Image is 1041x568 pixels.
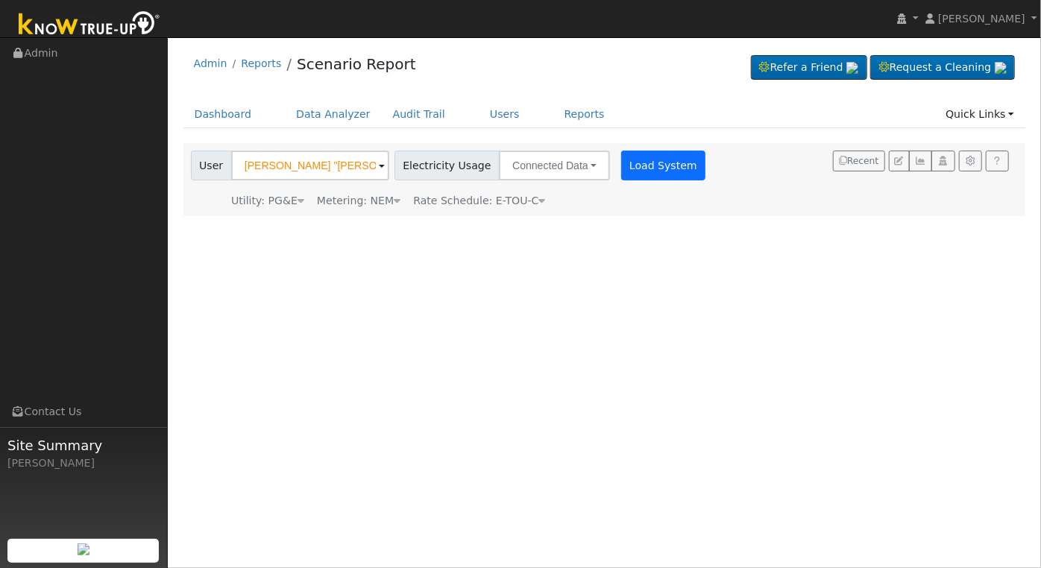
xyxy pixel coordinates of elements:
span: [PERSON_NAME] [938,13,1025,25]
a: Scenario Report [297,55,416,73]
span: Electricity Usage [394,151,500,180]
img: retrieve [995,62,1007,74]
button: Load System [621,151,706,180]
a: Reports [241,57,281,69]
a: Audit Trail [382,101,456,128]
img: retrieve [846,62,858,74]
button: Recent [833,151,885,171]
a: Request a Cleaning [870,55,1015,81]
a: Dashboard [183,101,263,128]
div: Metering: NEM [317,193,400,209]
button: Connected Data [499,151,610,180]
span: User [191,151,232,180]
a: Refer a Friend [751,55,867,81]
div: [PERSON_NAME] [7,455,160,471]
button: Login As [931,151,954,171]
span: Alias: H2ETOUCN [413,195,545,206]
input: Select a User [231,151,389,180]
a: Quick Links [934,101,1025,128]
a: Reports [553,101,616,128]
div: Utility: PG&E [231,193,304,209]
button: Edit User [889,151,910,171]
button: Settings [959,151,982,171]
span: Site Summary [7,435,160,455]
a: Admin [194,57,227,69]
img: Know True-Up [11,8,168,42]
a: Users [479,101,531,128]
a: Help Link [986,151,1009,171]
a: Data Analyzer [285,101,382,128]
button: Multi-Series Graph [909,151,932,171]
img: retrieve [78,543,89,555]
